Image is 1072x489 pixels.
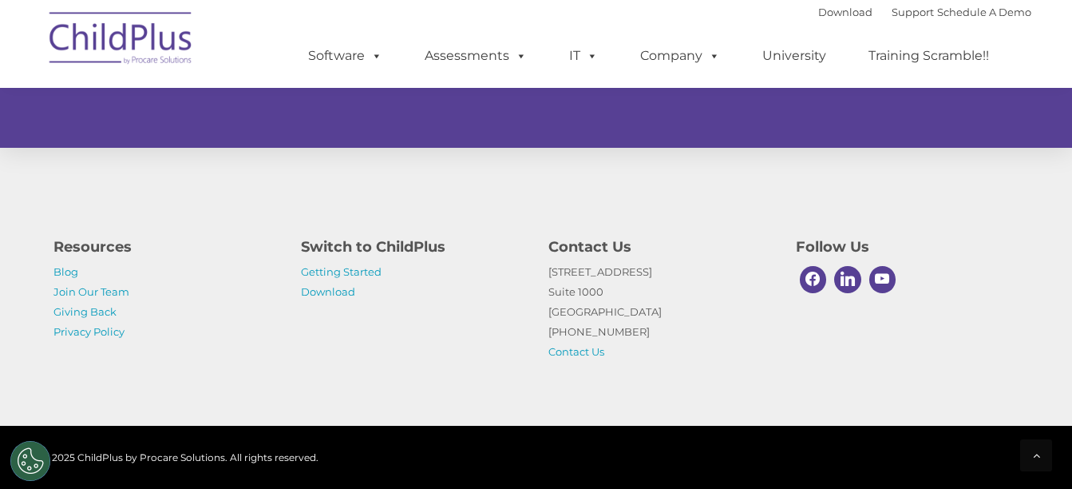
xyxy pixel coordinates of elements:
[53,305,117,318] a: Giving Back
[892,6,934,18] a: Support
[548,262,772,362] p: [STREET_ADDRESS] Suite 1000 [GEOGRAPHIC_DATA] [PHONE_NUMBER]
[937,6,1031,18] a: Schedule A Demo
[301,236,524,258] h4: Switch to ChildPlus
[553,40,614,72] a: IT
[796,262,831,297] a: Facebook
[301,265,382,278] a: Getting Started
[53,236,277,258] h4: Resources
[796,236,1019,258] h4: Follow Us
[53,325,125,338] a: Privacy Policy
[409,40,543,72] a: Assessments
[53,285,129,298] a: Join Our Team
[301,285,355,298] a: Download
[830,262,865,297] a: Linkedin
[624,40,736,72] a: Company
[852,40,1005,72] a: Training Scramble!!
[818,6,1031,18] font: |
[292,40,398,72] a: Software
[53,265,78,278] a: Blog
[42,1,201,81] img: ChildPlus by Procare Solutions
[548,236,772,258] h4: Contact Us
[818,6,872,18] a: Download
[42,451,318,463] span: © 2025 ChildPlus by Procare Solutions. All rights reserved.
[10,441,50,481] button: Cookies Settings
[548,345,604,358] a: Contact Us
[746,40,842,72] a: University
[865,262,900,297] a: Youtube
